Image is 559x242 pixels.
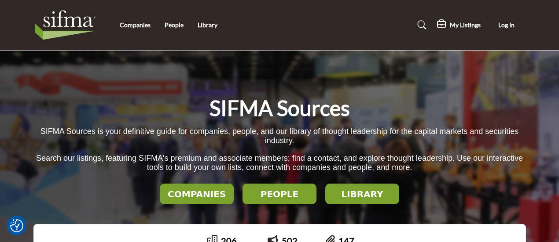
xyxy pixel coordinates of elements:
h5: My Listings [450,21,481,29]
div: My Listings [437,20,481,30]
img: Site Logo [33,7,102,43]
img: Revisit consent button [10,219,23,232]
a: Search [409,18,432,32]
button: COMPANIES [160,184,234,204]
span: SIFMA Sources is your definitive guide for companies, people, and our library of thought leadersh... [40,127,519,145]
h2: COMPANIES [162,189,231,199]
h2: PEOPLE [245,189,314,199]
a: Library [198,21,217,29]
button: LIBRARY [325,184,399,204]
button: PEOPLE [243,184,316,204]
button: Log In [487,17,526,33]
a: Companies [120,21,151,29]
a: People [165,21,184,29]
h1: SIFMA Sources [210,94,350,122]
button: Consent Preferences [10,219,23,232]
h2: LIBRARY [328,189,397,199]
span: Log In [498,21,515,29]
span: Search our listings, featuring SIFMA's premium and associate members; find a contact, and explore... [36,154,523,172]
